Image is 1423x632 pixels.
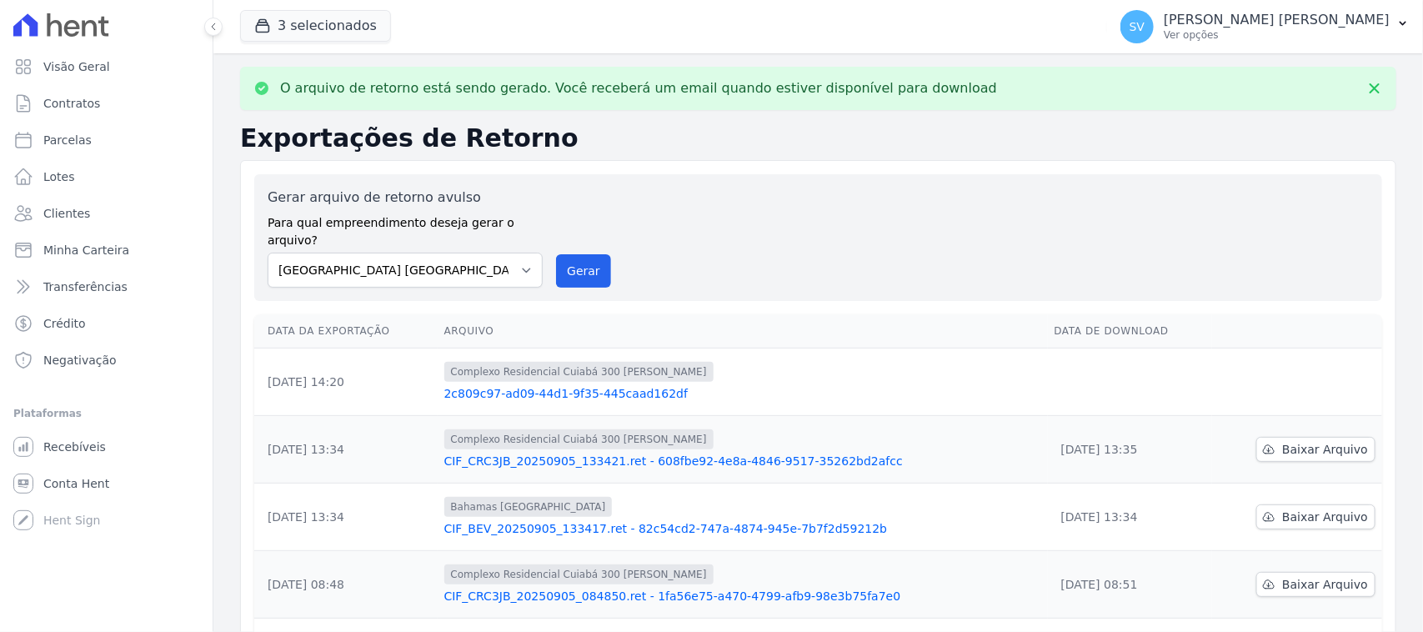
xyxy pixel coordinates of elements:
button: SV [PERSON_NAME] [PERSON_NAME] Ver opções [1107,3,1423,50]
button: Gerar [556,254,611,288]
div: Plataformas [13,404,199,424]
td: [DATE] 13:34 [1048,484,1212,551]
span: Complexo Residencial Cuiabá 300 [PERSON_NAME] [444,564,714,584]
button: 3 selecionados [240,10,391,42]
span: Conta Hent [43,475,109,492]
span: Baixar Arquivo [1282,576,1368,593]
th: Data da Exportação [254,314,438,349]
a: Transferências [7,270,206,303]
p: O arquivo de retorno está sendo gerado. Você receberá um email quando estiver disponível para dow... [280,80,997,97]
span: Parcelas [43,132,92,148]
span: Crédito [43,315,86,332]
span: Baixar Arquivo [1282,441,1368,458]
span: Baixar Arquivo [1282,509,1368,525]
th: Arquivo [438,314,1048,349]
span: Complexo Residencial Cuiabá 300 [PERSON_NAME] [444,429,714,449]
a: CIF_BEV_20250905_133417.ret - 82c54cd2-747a-4874-945e-7b7f2d59212b [444,520,1041,537]
span: Clientes [43,205,90,222]
a: Contratos [7,87,206,120]
a: Minha Carteira [7,233,206,267]
span: Minha Carteira [43,242,129,258]
span: Transferências [43,278,128,295]
h2: Exportações de Retorno [240,123,1396,153]
label: Para qual empreendimento deseja gerar o arquivo? [268,208,543,249]
a: CIF_CRC3JB_20250905_084850.ret - 1fa56e75-a470-4799-afb9-98e3b75fa7e0 [444,588,1041,604]
td: [DATE] 13:35 [1048,416,1212,484]
td: [DATE] 13:34 [254,416,438,484]
span: Negativação [43,352,117,369]
span: Recebíveis [43,439,106,455]
span: Visão Geral [43,58,110,75]
a: Conta Hent [7,467,206,500]
th: Data de Download [1048,314,1212,349]
a: Negativação [7,344,206,377]
a: Baixar Arquivo [1256,572,1375,597]
span: SV [1130,21,1145,33]
span: Bahamas [GEOGRAPHIC_DATA] [444,497,613,517]
a: 2c809c97-ad09-44d1-9f35-445caad162df [444,385,1041,402]
td: [DATE] 14:20 [254,349,438,416]
a: Crédito [7,307,206,340]
span: Lotes [43,168,75,185]
a: Baixar Arquivo [1256,504,1375,529]
a: Parcelas [7,123,206,157]
a: CIF_CRC3JB_20250905_133421.ret - 608fbe92-4e8a-4846-9517-35262bd2afcc [444,453,1041,469]
a: Lotes [7,160,206,193]
a: Recebíveis [7,430,206,464]
label: Gerar arquivo de retorno avulso [268,188,543,208]
a: Baixar Arquivo [1256,437,1375,462]
td: [DATE] 08:48 [254,551,438,619]
td: [DATE] 13:34 [254,484,438,551]
span: Contratos [43,95,100,112]
a: Visão Geral [7,50,206,83]
p: Ver opções [1164,28,1390,42]
span: Complexo Residencial Cuiabá 300 [PERSON_NAME] [444,362,714,382]
p: [PERSON_NAME] [PERSON_NAME] [1164,12,1390,28]
td: [DATE] 08:51 [1048,551,1212,619]
a: Clientes [7,197,206,230]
